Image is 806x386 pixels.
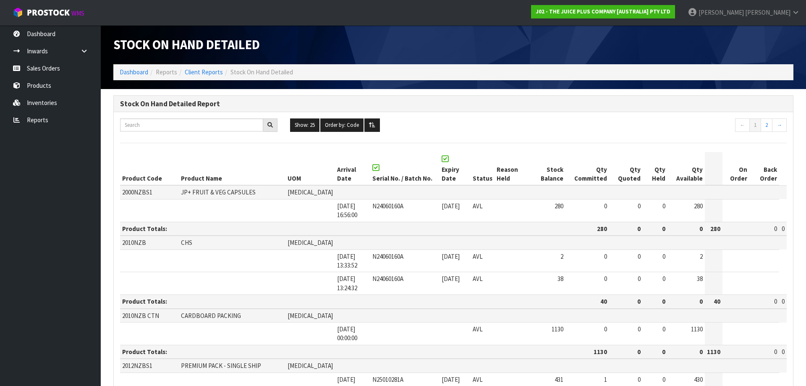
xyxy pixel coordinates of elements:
th: Product Name [179,152,286,185]
span: 430 [694,375,703,383]
span: 0 [638,375,641,383]
strong: 0 [637,348,641,356]
span: 0 [638,275,641,283]
span: 0 [662,325,665,333]
span: 0 [638,325,641,333]
span: Reports [156,68,177,76]
span: ProStock [27,7,70,18]
strong: 40 [714,297,720,305]
th: Product Code [120,152,179,185]
strong: 280 [710,225,720,233]
span: AVL [473,325,483,333]
span: CARDBOARD PACKING [181,312,241,320]
h3: Stock On Hand Detailed Report [120,100,787,108]
span: PREMIUM PACK - SINGLE SHIP [181,362,261,370]
span: 2000NZBS1 [122,188,152,196]
span: 0 [662,202,665,210]
strong: 0 [637,225,641,233]
th: Qty Held [643,152,667,185]
span: N24060160A [372,202,403,210]
span: AVL [473,275,483,283]
span: CHS [181,239,192,247]
span: 0 [782,348,785,356]
span: [DATE] [442,202,460,210]
span: [DATE] [442,252,460,260]
strong: 0 [699,297,703,305]
th: Arrival Date [335,152,370,185]
strong: 0 [699,348,703,356]
span: 0 [782,225,785,233]
span: 38 [697,275,703,283]
span: [MEDICAL_DATA] [288,188,333,196]
span: Stock On Hand Detailed [113,37,260,53]
span: AVL [473,202,483,210]
img: cube-alt.png [13,7,23,18]
span: [DATE] 13:24:32 [337,275,357,291]
th: Qty Quoted [609,152,643,185]
th: UOM [285,152,335,185]
th: Status [471,152,495,185]
th: Qty Available [667,152,705,185]
th: Qty Committed [565,152,609,185]
button: Show: 25 [290,118,319,132]
span: [MEDICAL_DATA] [288,312,333,320]
a: Dashboard [120,68,148,76]
small: WMS [71,9,84,17]
span: 0 [774,297,777,305]
strong: J02 - THE JUICE PLUS COMPANY [AUSTRALIA] PTY LTD [536,8,670,15]
span: Stock On Hand Detailed [230,68,293,76]
span: 0 [604,275,607,283]
span: 280 [555,202,563,210]
strong: 0 [662,348,665,356]
strong: Product Totals: [122,348,167,356]
span: 0 [782,297,785,305]
span: [PERSON_NAME] [699,8,744,16]
span: 0 [638,252,641,260]
span: N24060160A [372,275,403,283]
strong: 40 [600,297,607,305]
span: [DATE] 00:00:00 [337,325,357,342]
span: 0 [604,202,607,210]
span: 2 [560,252,563,260]
strong: 0 [637,297,641,305]
strong: 1130 [594,348,607,356]
a: 2 [761,118,772,132]
a: → [772,118,787,132]
span: JP+ FRUIT & VEG CAPSULES [181,188,256,196]
span: 2010NZB [122,239,146,247]
span: [MEDICAL_DATA] [288,362,333,370]
strong: 0 [699,225,703,233]
th: Expiry Date [440,152,470,185]
span: [DATE] [442,375,460,383]
span: 2010NZB CTN [122,312,159,320]
span: 1 [604,375,607,383]
span: 0 [604,325,607,333]
span: 0 [604,252,607,260]
strong: 280 [597,225,607,233]
span: 280 [694,202,703,210]
a: ← [735,118,750,132]
span: N25010281A [372,375,403,383]
span: 0 [662,252,665,260]
span: AVL [473,252,483,260]
span: 0 [662,375,665,383]
span: AVL [473,375,483,383]
nav: Page navigation [630,118,787,134]
span: 2012NZBS1 [122,362,152,370]
strong: 0 [662,297,665,305]
strong: 1130 [707,348,720,356]
a: Client Reports [185,68,223,76]
span: [DATE] 16:56:00 [337,202,357,219]
span: 2 [700,252,703,260]
span: N24060160A [372,252,403,260]
button: Order by: Code [320,118,364,132]
span: 0 [638,202,641,210]
span: 431 [555,375,563,383]
span: 1130 [552,325,563,333]
span: 0 [774,225,777,233]
span: 1130 [691,325,703,333]
span: 0 [662,275,665,283]
strong: Product Totals: [122,297,167,305]
strong: 0 [662,225,665,233]
a: 1 [749,118,761,132]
